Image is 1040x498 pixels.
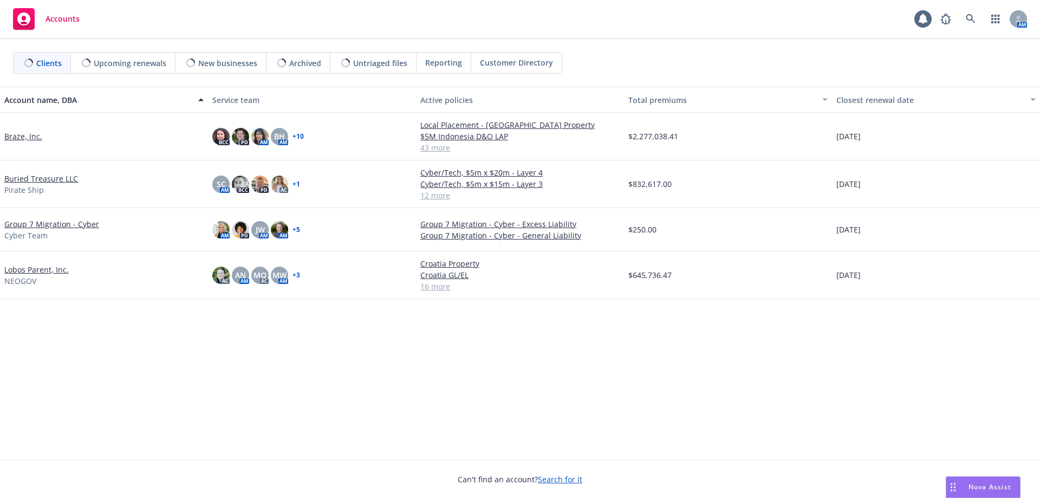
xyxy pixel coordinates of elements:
span: MQ [253,269,266,281]
span: BH [274,131,285,142]
div: Closest renewal date [836,94,1024,106]
span: $2,277,038.41 [628,131,678,142]
span: [DATE] [836,269,861,281]
a: + 5 [292,227,300,233]
a: + 3 [292,272,300,279]
a: Group 7 Migration - Cyber - General Liability [420,230,620,241]
button: Service team [208,87,416,113]
a: Switch app [985,8,1006,30]
img: photo [232,176,249,193]
div: Service team [212,94,412,106]
a: Group 7 Migration - Cyber [4,218,99,230]
div: Active policies [420,94,620,106]
span: New businesses [198,57,257,69]
span: [DATE] [836,178,861,190]
a: + 10 [292,133,304,140]
span: $832,617.00 [628,178,672,190]
span: Upcoming renewals [94,57,166,69]
span: $645,736.47 [628,269,672,281]
a: $5M Indonesia D&O LAP [420,131,620,142]
span: [DATE] [836,224,861,235]
span: Nova Assist [968,482,1011,491]
a: Cyber/Tech, $5m x $20m - Layer 4 [420,167,620,178]
span: Reporting [425,57,462,68]
span: AN [235,269,246,281]
button: Closest renewal date [832,87,1040,113]
img: photo [232,221,249,238]
button: Active policies [416,87,624,113]
span: NEOGOV [4,275,36,287]
img: photo [212,128,230,145]
img: photo [251,128,269,145]
a: 43 more [420,142,620,153]
span: JW [256,224,265,235]
div: Total premiums [628,94,816,106]
a: Buried Treasure LLC [4,173,78,184]
a: Report a Bug [935,8,957,30]
a: 16 more [420,281,620,292]
img: photo [271,221,288,238]
span: $250.00 [628,224,656,235]
img: photo [212,221,230,238]
img: photo [271,176,288,193]
span: SC [217,178,226,190]
span: Archived [289,57,321,69]
a: Cyber/Tech, $5m x $15m - Layer 3 [420,178,620,190]
div: Account name, DBA [4,94,192,106]
img: photo [251,176,269,193]
button: Nova Assist [946,476,1020,498]
a: Accounts [9,4,84,34]
a: Search [960,8,981,30]
span: Accounts [45,15,80,23]
a: Braze, Inc. [4,131,42,142]
button: Total premiums [624,87,832,113]
a: Search for it [538,474,582,484]
span: Customer Directory [480,57,553,68]
a: 12 more [420,190,620,201]
a: Croatia GL/EL [420,269,620,281]
span: MW [272,269,287,281]
img: photo [212,267,230,284]
a: Local Placement - [GEOGRAPHIC_DATA] Property [420,119,620,131]
a: + 1 [292,181,300,187]
span: Clients [36,57,62,69]
a: Croatia Property [420,258,620,269]
div: Drag to move [946,477,960,497]
img: photo [232,128,249,145]
a: Group 7 Migration - Cyber - Excess Liability [420,218,620,230]
a: Lobos Parent, Inc. [4,264,69,275]
span: Cyber Team [4,230,48,241]
span: [DATE] [836,131,861,142]
span: Pirate Ship [4,184,44,196]
span: Can't find an account? [458,474,582,485]
span: Untriaged files [353,57,407,69]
